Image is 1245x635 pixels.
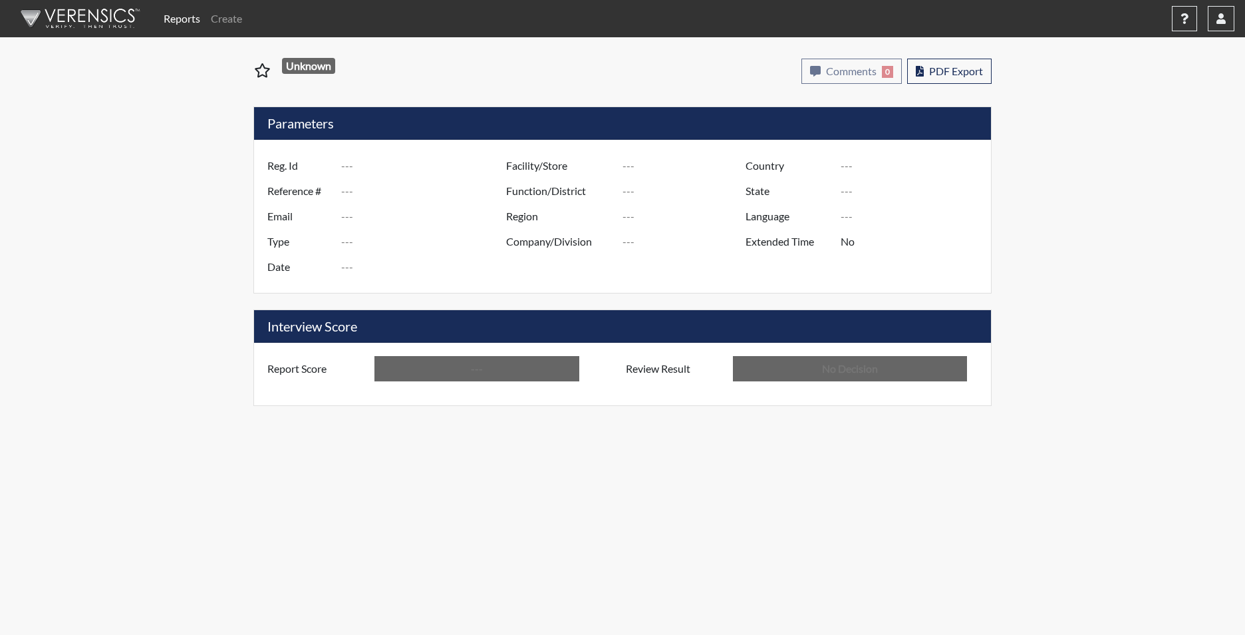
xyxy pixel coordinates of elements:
a: Create [206,5,247,32]
input: --- [622,204,749,229]
input: --- [622,229,749,254]
label: Country [736,153,841,178]
input: No Decision [733,356,967,381]
label: State [736,178,841,204]
label: Report Score [257,356,374,381]
a: Reports [158,5,206,32]
input: --- [341,153,509,178]
label: Email [257,204,341,229]
label: Review Result [616,356,733,381]
button: Comments0 [801,59,902,84]
label: Reg. Id [257,153,341,178]
label: Function/District [496,178,622,204]
button: PDF Export [907,59,992,84]
span: PDF Export [929,65,983,77]
label: Reference # [257,178,341,204]
input: --- [841,153,988,178]
input: --- [374,356,579,381]
span: 0 [882,66,893,78]
input: --- [841,178,988,204]
h5: Interview Score [254,310,991,343]
input: --- [341,178,509,204]
label: Company/Division [496,229,622,254]
label: Language [736,204,841,229]
label: Region [496,204,622,229]
label: Date [257,254,341,280]
label: Facility/Store [496,153,622,178]
span: Unknown [282,58,336,74]
input: --- [341,204,509,229]
input: --- [341,229,509,254]
input: --- [841,229,988,254]
input: --- [341,254,509,280]
label: Type [257,229,341,254]
span: Comments [826,65,877,77]
h5: Parameters [254,107,991,140]
input: --- [841,204,988,229]
input: --- [622,153,749,178]
label: Extended Time [736,229,841,254]
input: --- [622,178,749,204]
